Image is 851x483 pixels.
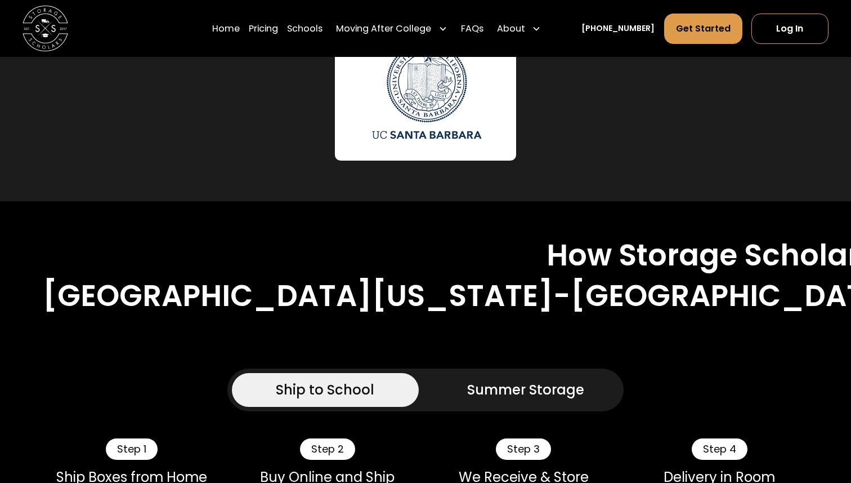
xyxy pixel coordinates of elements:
a: home [23,6,68,51]
a: Get Started [664,13,742,43]
img: Storage Scholars main logo [23,6,68,51]
a: Home [212,12,240,44]
div: About [497,21,525,35]
div: Step 3 [496,438,551,460]
a: Log In [751,13,828,43]
a: FAQs [461,12,483,44]
div: Summer Storage [467,380,584,400]
div: Ship to School [276,380,374,400]
a: Pricing [249,12,278,44]
div: Step 4 [692,438,747,460]
div: Step 2 [300,438,355,460]
div: Moving After College [332,12,451,44]
a: [PHONE_NUMBER] [581,23,655,34]
div: About [492,12,545,44]
a: Schools [287,12,323,44]
div: Moving After College [336,21,431,35]
div: Step 1 [106,438,158,460]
